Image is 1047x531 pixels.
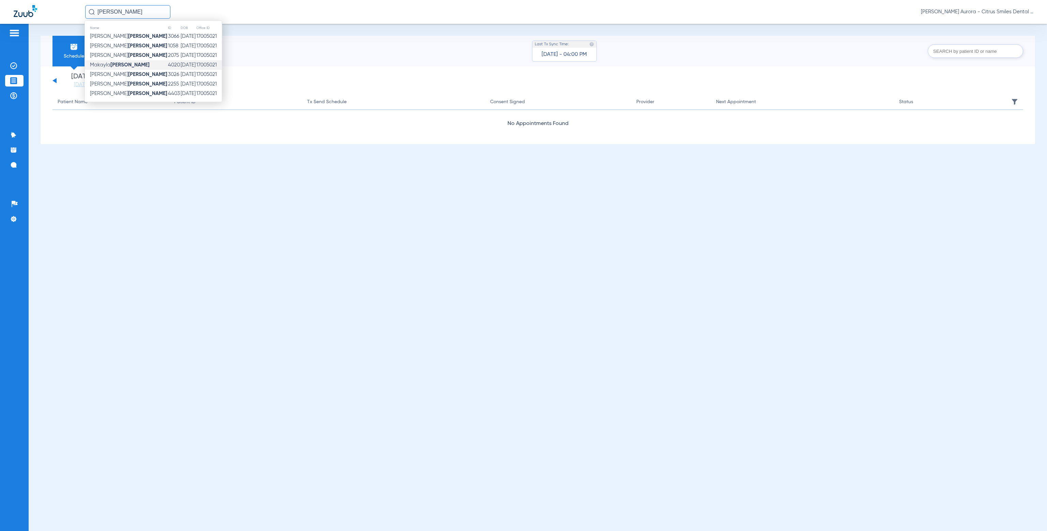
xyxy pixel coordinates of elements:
[128,43,167,48] strong: [PERSON_NAME]
[196,24,222,32] th: Office ID
[899,98,989,106] div: Status
[196,79,222,89] td: 17005021
[128,72,167,77] strong: [PERSON_NAME]
[168,51,180,60] td: 2075
[61,81,102,88] a: [DATE]
[90,72,167,77] span: [PERSON_NAME]
[196,41,222,51] td: 17005021
[110,62,150,67] strong: [PERSON_NAME]
[180,89,196,98] td: [DATE]
[180,24,196,32] th: DOB
[180,70,196,79] td: [DATE]
[716,98,756,106] div: Next Appointment
[180,51,196,60] td: [DATE]
[899,98,913,106] div: Status
[174,98,297,106] div: Patient ID
[196,89,222,98] td: 17005021
[1013,498,1047,531] iframe: Chat Widget
[128,91,167,96] strong: [PERSON_NAME]
[168,70,180,79] td: 3026
[716,98,889,106] div: Next Appointment
[168,24,180,32] th: ID
[196,70,222,79] td: 17005021
[180,79,196,89] td: [DATE]
[490,98,626,106] div: Consent Signed
[1011,98,1018,105] img: filter.svg
[168,60,180,70] td: 4020
[168,79,180,89] td: 2255
[90,91,167,96] span: [PERSON_NAME]
[90,81,167,87] span: [PERSON_NAME]
[168,41,180,51] td: 1058
[636,98,654,106] div: Provider
[58,53,90,60] span: Schedule
[89,9,95,15] img: Search Icon
[307,98,480,106] div: Tx Send Schedule
[180,32,196,41] td: [DATE]
[196,51,222,60] td: 17005021
[128,53,167,58] strong: [PERSON_NAME]
[61,73,102,88] li: [DATE]
[168,89,180,98] td: 4403
[85,5,170,19] input: Search for patients
[58,98,164,106] div: Patient Name
[928,44,1023,58] input: SEARCH by patient ID or name
[70,43,78,51] img: Schedule
[52,120,1023,127] span: No Appointments Found
[196,32,222,41] td: 17005021
[168,32,180,41] td: 3066
[128,34,167,39] strong: [PERSON_NAME]
[90,43,167,48] span: [PERSON_NAME]
[535,41,569,48] span: Last Tx Sync Time:
[90,53,167,58] span: [PERSON_NAME]
[14,5,37,17] img: Zuub Logo
[180,60,196,70] td: [DATE]
[921,9,1033,15] span: [PERSON_NAME] Aurora - Citrus Smiles Dental Studio
[307,98,347,106] div: Tx Send Schedule
[85,24,168,32] th: Name
[58,98,88,106] div: Patient Name
[490,98,525,106] div: Consent Signed
[90,34,167,39] span: [PERSON_NAME]
[196,60,222,70] td: 17005021
[90,62,150,67] span: Makayla
[636,98,706,106] div: Provider
[180,41,196,51] td: [DATE]
[128,81,167,87] strong: [PERSON_NAME]
[542,51,587,58] span: [DATE] - 04:00 PM
[589,42,594,47] img: last sync help info
[9,29,20,37] img: hamburger-icon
